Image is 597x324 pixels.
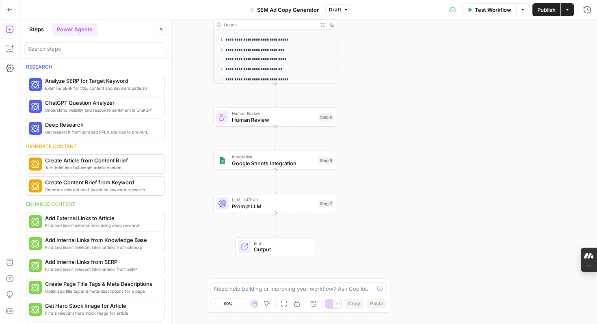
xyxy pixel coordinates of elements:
[45,77,158,85] span: Analyze SERP for Target Keyword
[213,237,337,256] div: EndOutput
[274,84,277,107] g: Edge from step_1 to step_6
[45,107,158,113] span: Understand visibility and response sentiment in ChatGPT
[213,151,337,170] div: IntegrationGoogle Sheets IntegrationStep 5
[318,113,333,121] div: Step 6
[257,6,319,14] span: SEM Ad Copy Generator
[232,159,315,167] span: Google Sheets Integration
[45,280,158,288] span: Create Page Title Tags & Meta Descriptions
[274,213,277,236] g: Edge from step_7 to end
[45,266,158,272] span: Find and insert relevant internal links from SERP
[232,197,315,203] span: LLM · GPT-4.1
[232,116,315,124] span: Human Review
[245,3,324,16] button: SEM Ad Copy Generator
[45,310,158,316] span: Find a relevant hero stock image for article
[45,244,158,251] span: Find and insert relevant internal links from sitemap
[213,194,337,213] div: LLM · GPT-4.1Prompt LLMStep 7
[274,127,277,150] g: Edge from step_6 to step_5
[45,164,158,171] span: Turn brief into full-length article content
[537,6,556,14] span: Publish
[232,202,315,210] span: Prompt LLM
[45,129,158,135] span: Get research from scraped PPLX sources to prevent source hallucination
[325,4,352,15] button: Draft
[45,214,158,222] span: Add External Links to Article
[348,300,360,307] span: Copy
[224,300,233,307] span: 99%
[45,288,158,294] span: Optimized title tag and meta descriptions for a page
[45,99,158,107] span: ChatGPT Question Analyzer
[462,3,516,16] button: Test Workflow
[26,143,165,150] div: Generate content
[318,200,333,207] div: Step 7
[26,201,165,208] div: Enhance content
[318,157,333,164] div: Step 5
[254,246,308,254] span: Output
[345,298,363,309] button: Copy
[370,300,383,307] span: Paste
[254,240,308,246] span: End
[218,156,227,164] img: Group%201%201.png
[45,178,158,186] span: Create Content Brief from Keyword
[28,45,163,53] input: Search steps
[45,121,158,129] span: Deep Research
[52,23,97,36] button: Power Agents
[45,156,158,164] span: Create Article from Content Brief
[329,6,341,13] span: Draft
[24,23,49,36] button: Steps
[213,108,337,127] div: Human ReviewHuman ReviewStep 6
[45,302,158,310] span: Get Hero Stock Image for Article
[367,298,387,309] button: Paste
[274,170,277,193] g: Edge from step_5 to step_7
[45,85,158,91] span: Examine SERP for title, content and keyword patterns
[532,3,560,16] button: Publish
[232,110,315,117] span: Human Review
[475,6,511,14] span: Test Workflow
[224,22,315,28] div: Output
[232,153,315,160] span: Integration
[45,236,158,244] span: Add Internal Links from Knowledge Base
[45,186,158,193] span: Generate detailed brief based on keyword research
[45,222,158,229] span: Find and insert external links using deep research
[45,258,158,266] span: Add Internal Links from SERP
[26,63,165,71] div: Research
